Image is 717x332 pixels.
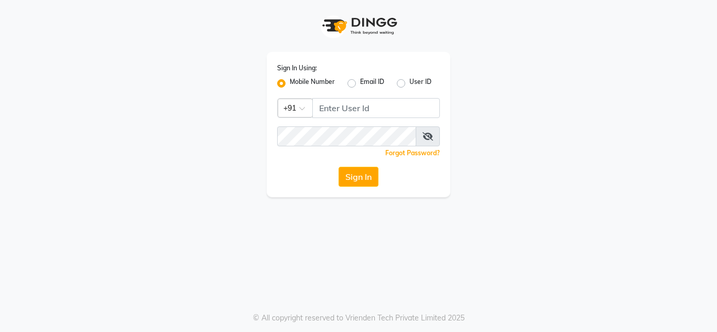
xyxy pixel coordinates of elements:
input: Username [277,126,416,146]
input: Username [312,98,440,118]
a: Forgot Password? [385,149,440,157]
label: Sign In Using: [277,63,317,73]
label: Mobile Number [290,77,335,90]
img: logo1.svg [317,10,400,41]
button: Sign In [339,167,378,187]
label: Email ID [360,77,384,90]
label: User ID [409,77,431,90]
